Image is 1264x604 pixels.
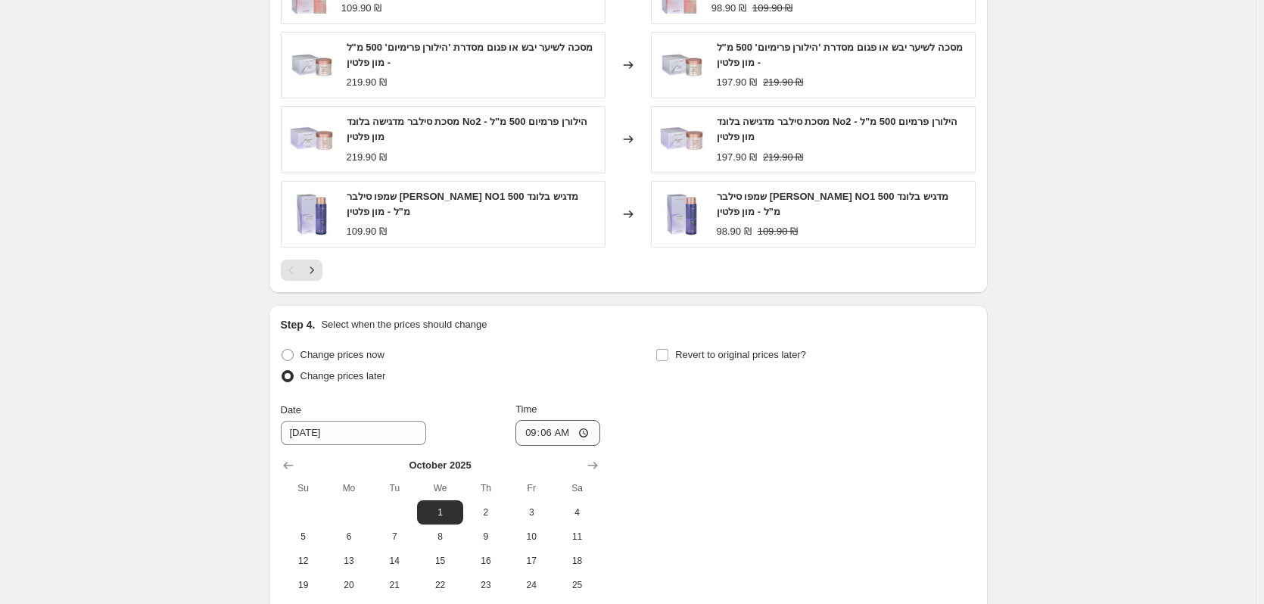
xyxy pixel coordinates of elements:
button: Monday October 6 2025 [326,525,372,549]
div: 197.90 ₪ [717,75,757,90]
img: fa60dbee5c93aa710f555652ece542ba_80x.jpg [659,191,705,237]
span: מסכה לשיער יבש או פגום מסדרת 'הילורן פרימיום' 500 מ"ל - מון פלטין [717,42,964,68]
span: 3 [515,506,548,518]
button: Saturday October 18 2025 [554,549,599,573]
button: Thursday October 23 2025 [463,573,509,597]
span: Revert to original prices later? [675,349,806,360]
button: Tuesday October 7 2025 [372,525,417,549]
span: 7 [378,531,411,543]
div: 219.90 ₪ [347,75,387,90]
button: Saturday October 4 2025 [554,500,599,525]
button: Wednesday October 1 2025 [417,500,462,525]
button: Thursday October 2 2025 [463,500,509,525]
span: 9 [469,531,503,543]
h2: Step 4. [281,317,316,332]
th: Tuesday [372,476,417,500]
nav: Pagination [281,260,322,281]
span: 18 [560,555,593,567]
span: Change prices now [300,349,384,360]
span: 5 [287,531,320,543]
span: Fr [515,482,548,494]
span: 14 [378,555,411,567]
input: 12:00 [515,420,600,446]
span: 11 [560,531,593,543]
img: 7_0f68952d-6645-4fa6-9b1e-20d25355767c_80x.jpg [289,117,335,162]
span: 12 [287,555,320,567]
img: 7_0f68952d-6645-4fa6-9b1e-20d25355767c_80x.jpg [659,117,705,162]
div: 98.90 ₪ [717,224,752,239]
div: 109.90 ₪ [347,224,387,239]
span: 19 [287,579,320,591]
span: 21 [378,579,411,591]
th: Friday [509,476,554,500]
div: 219.90 ₪ [347,150,387,165]
button: Show next month, November 2025 [582,455,603,476]
span: מסכת סילבר מדגישה בלונד No2 הילורן פרמיום 500 מ"ל - מון פלטין [347,116,587,142]
span: Su [287,482,320,494]
strike: 109.90 ₪ [752,1,792,16]
button: Saturday October 25 2025 [554,573,599,597]
button: Wednesday October 15 2025 [417,549,462,573]
span: 22 [423,579,456,591]
th: Saturday [554,476,599,500]
button: Sunday October 19 2025 [281,573,326,597]
button: Sunday October 12 2025 [281,549,326,573]
span: Th [469,482,503,494]
span: Time [515,403,537,415]
img: 85ff62a03420c86dfbc4ec9e592239c6_80x.jpg [289,42,335,88]
button: Friday October 17 2025 [509,549,554,573]
span: 4 [560,506,593,518]
strike: 109.90 ₪ [758,224,798,239]
span: מסכה לשיער יבש או פגום מסדרת 'הילורן פרימיום' 500 מ"ל - מון פלטין [347,42,593,68]
div: 109.90 ₪ [341,1,381,16]
button: Next [301,260,322,281]
span: 2 [469,506,503,518]
span: Sa [560,482,593,494]
span: מסכת סילבר מדגישה בלונד No2 הילורן פרמיום 500 מ"ל - מון פלטין [717,116,957,142]
span: Date [281,404,301,416]
span: 17 [515,555,548,567]
th: Sunday [281,476,326,500]
button: Wednesday October 8 2025 [417,525,462,549]
button: Friday October 24 2025 [509,573,554,597]
strike: 219.90 ₪ [763,75,803,90]
th: Monday [326,476,372,500]
button: Sunday October 5 2025 [281,525,326,549]
button: Friday October 3 2025 [509,500,554,525]
button: Show previous month, September 2025 [278,455,299,476]
span: Mo [332,482,366,494]
p: Select when the prices should change [321,317,487,332]
img: fa60dbee5c93aa710f555652ece542ba_80x.jpg [289,191,335,237]
strike: 219.90 ₪ [763,150,803,165]
span: 23 [469,579,503,591]
div: 98.90 ₪ [711,1,746,16]
button: Friday October 10 2025 [509,525,554,549]
button: Thursday October 16 2025 [463,549,509,573]
span: שמפו סילבר [PERSON_NAME] NO1 מדגיש בלונד 500 מ"ל - מון פלטין [347,191,578,217]
span: 13 [332,555,366,567]
span: 6 [332,531,366,543]
button: Tuesday October 21 2025 [372,573,417,597]
button: Monday October 13 2025 [326,549,372,573]
span: 24 [515,579,548,591]
span: 10 [515,531,548,543]
button: Monday October 20 2025 [326,573,372,597]
div: 197.90 ₪ [717,150,757,165]
button: Thursday October 9 2025 [463,525,509,549]
button: Tuesday October 14 2025 [372,549,417,573]
button: Saturday October 11 2025 [554,525,599,549]
span: 1 [423,506,456,518]
span: 25 [560,579,593,591]
th: Wednesday [417,476,462,500]
span: Change prices later [300,370,386,381]
span: Tu [378,482,411,494]
span: 16 [469,555,503,567]
button: Wednesday October 22 2025 [417,573,462,597]
span: 15 [423,555,456,567]
span: שמפו סילבר [PERSON_NAME] NO1 מדגיש בלונד 500 מ"ל - מון פלטין [717,191,948,217]
span: 20 [332,579,366,591]
input: 9/30/2025 [281,421,426,445]
span: 8 [423,531,456,543]
th: Thursday [463,476,509,500]
img: 85ff62a03420c86dfbc4ec9e592239c6_80x.jpg [659,42,705,88]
